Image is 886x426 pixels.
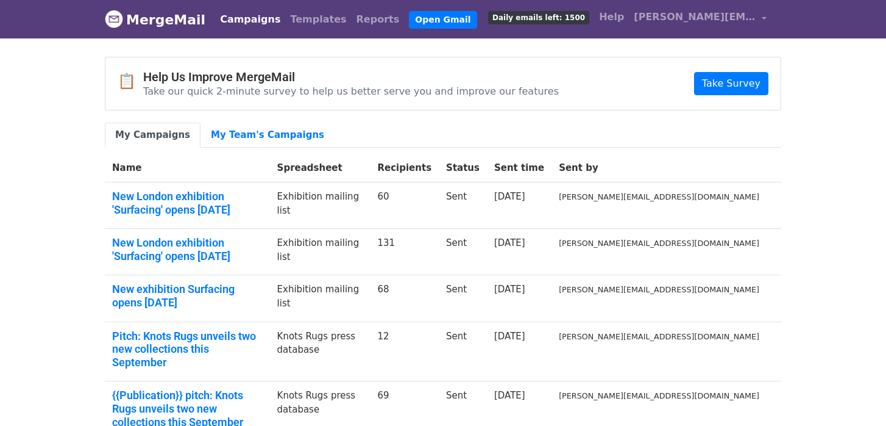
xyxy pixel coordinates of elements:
td: Sent [439,229,487,275]
small: [PERSON_NAME][EMAIL_ADDRESS][DOMAIN_NAME] [559,391,759,400]
a: [PERSON_NAME][EMAIL_ADDRESS][DOMAIN_NAME] [629,5,771,34]
small: [PERSON_NAME][EMAIL_ADDRESS][DOMAIN_NAME] [559,239,759,248]
a: Templates [285,7,351,32]
a: Campaigns [215,7,285,32]
small: [PERSON_NAME][EMAIL_ADDRESS][DOMAIN_NAME] [559,285,759,294]
td: 131 [370,229,439,275]
a: Help [594,5,629,29]
img: MergeMail logo [105,10,123,28]
a: [DATE] [494,237,525,248]
td: Sent [439,322,487,381]
span: 📋 [118,73,143,90]
a: [DATE] [494,284,525,295]
a: Take Survey [694,72,768,95]
a: My Team's Campaigns [200,123,335,148]
a: [DATE] [494,390,525,401]
td: 60 [370,182,439,229]
a: Daily emails left: 1500 [483,5,594,29]
td: Exhibition mailing list [270,275,370,322]
small: [PERSON_NAME][EMAIL_ADDRESS][DOMAIN_NAME] [559,192,759,201]
a: Reports [352,7,405,32]
a: [DATE] [494,191,525,202]
th: Status [439,154,487,182]
th: Sent time [487,154,551,182]
a: Open Gmail [409,11,477,29]
small: [PERSON_NAME][EMAIL_ADDRESS][DOMAIN_NAME] [559,332,759,341]
td: Knots Rugs press database [270,322,370,381]
a: MergeMail [105,7,205,32]
a: New exhibition Surfacing opens [DATE] [112,283,263,309]
th: Recipients [370,154,439,182]
td: Sent [439,275,487,322]
th: Sent by [551,154,767,182]
a: Pitch: Knots Rugs unveils two new collections this September [112,330,263,369]
td: 12 [370,322,439,381]
td: 68 [370,275,439,322]
td: Sent [439,182,487,229]
th: Name [105,154,270,182]
td: Exhibition mailing list [270,229,370,275]
a: New London exhibition 'Surfacing' opens [DATE] [112,236,263,262]
th: Spreadsheet [270,154,370,182]
h4: Help Us Improve MergeMail [143,70,559,84]
td: Exhibition mailing list [270,182,370,229]
a: [DATE] [494,331,525,342]
span: [PERSON_NAME][EMAIL_ADDRESS][DOMAIN_NAME] [634,10,756,24]
p: Take our quick 2-minute survey to help us better serve you and improve our features [143,85,559,98]
span: Daily emails left: 1500 [488,11,589,24]
a: New London exhibition 'Surfacing' opens [DATE] [112,190,263,216]
a: My Campaigns [105,123,200,148]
